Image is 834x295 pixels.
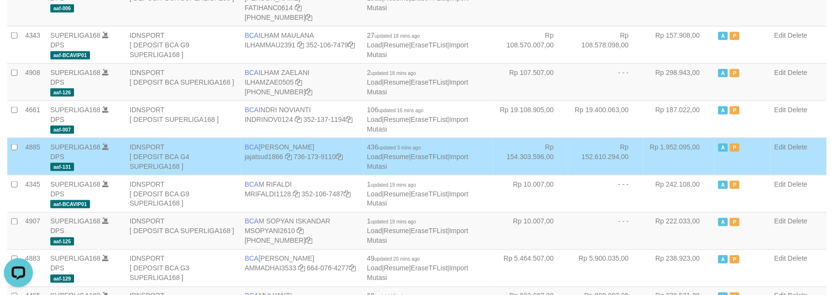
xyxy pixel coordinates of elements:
span: 1 [367,218,416,225]
span: updated 16 mins ago [379,108,424,113]
span: aaf-BCAVIP01 [50,51,90,59]
td: Rp 152.610.294,00 [568,138,643,175]
a: Resume [384,190,409,198]
span: BCA [245,31,259,39]
span: Active [718,106,728,115]
td: IDNSPORT [ DEPOSIT SUPERLIGA168 ] [126,101,241,138]
a: Import Mutasi [367,78,468,96]
td: DPS [46,250,126,287]
span: BCA [245,106,259,114]
a: Copy 4062281727 to clipboard [306,14,313,21]
a: Resume [384,265,409,272]
span: | | | [367,31,468,59]
a: jajatsud1866 [245,153,283,161]
span: updated 19 mins ago [371,182,416,188]
a: Import Mutasi [367,116,468,133]
span: aaf-131 [50,163,74,171]
span: 27 [367,31,420,39]
td: Rp 298.943,00 [643,63,714,101]
span: BCA [245,255,259,263]
a: SUPERLIGA168 [50,255,101,263]
span: | | | [367,255,468,282]
td: [PERSON_NAME] 736-173-9110 [241,138,364,175]
a: Resume [384,116,409,123]
a: Edit [774,106,786,114]
span: Active [718,218,728,226]
span: aaf-125 [50,237,74,246]
span: Paused [730,106,740,115]
span: 49 [367,255,420,263]
a: Edit [774,31,786,39]
span: Active [718,69,728,77]
td: IDNSPORT [ DEPOSIT BCA G3 SUPERLIGA168 ] [126,250,241,287]
td: ILHAM ZAELANI [PHONE_NUMBER] [241,63,364,101]
a: Import Mutasi [367,153,468,170]
span: | | | [367,143,468,170]
span: BCA [245,69,259,76]
a: EraseTFList [411,190,447,198]
td: 4885 [21,138,46,175]
td: Rp 157.908,00 [643,26,714,63]
a: Copy AMMADHAI3533 to clipboard [298,265,305,272]
td: DPS [46,101,126,138]
td: Rp 108.578.098,00 [568,26,643,63]
a: Copy 3521067487 to clipboard [344,190,350,198]
a: Copy 6640764277 to clipboard [349,265,356,272]
a: Copy 3521371194 to clipboard [346,116,352,123]
span: | | | [367,106,468,133]
a: Load [367,41,382,49]
a: Edit [774,69,786,76]
span: aaf-BCAVIP01 [50,200,90,208]
a: Copy jajatsud1866 to clipboard [285,153,292,161]
a: Delete [788,255,807,263]
a: Load [367,265,382,272]
td: IDNSPORT [ DEPOSIT BCA SUPERLIGA168 ] [126,212,241,250]
span: updated 20 mins ago [375,257,420,262]
a: Delete [788,180,807,188]
a: Resume [384,153,409,161]
td: DPS [46,26,126,63]
span: | | | [367,69,468,96]
a: SUPERLIGA168 [50,106,101,114]
td: Rp 187.022,00 [643,101,714,138]
a: AMMADHAI3533 [245,265,297,272]
span: updated 18 mins ago [371,71,416,76]
a: Copy ILHAMMAU2391 to clipboard [298,41,304,49]
a: MRIFALDI1128 [245,190,291,198]
span: 2 [367,69,416,76]
a: MSOPYANI2610 [245,227,295,235]
span: aaf-006 [50,4,74,13]
span: Paused [730,144,740,152]
td: IDNSPORT [ DEPOSIT BCA SUPERLIGA168 ] [126,63,241,101]
a: Load [367,190,382,198]
a: ILHAMZAE0505 [245,78,294,86]
a: Load [367,78,382,86]
a: Import Mutasi [367,227,468,245]
span: 1 [367,180,416,188]
td: - - - [568,63,643,101]
td: Rp 1.952.095,00 [643,138,714,175]
span: BCA [245,180,259,188]
a: Load [367,153,382,161]
a: ILHAMMAU2391 [245,41,296,49]
a: Load [367,227,382,235]
td: [PERSON_NAME] 664-076-4277 [241,250,364,287]
a: EraseTFList [411,41,447,49]
a: Edit [774,180,786,188]
a: SUPERLIGA168 [50,218,101,225]
span: BCA [245,143,259,151]
span: Paused [730,218,740,226]
td: 4343 [21,26,46,63]
span: Active [718,32,728,40]
span: updated 18 mins ago [375,33,420,39]
a: SUPERLIGA168 [50,69,101,76]
td: 4345 [21,175,46,212]
a: EraseTFList [411,78,447,86]
td: DPS [46,175,126,212]
a: Copy MRIFALDI1128 to clipboard [293,190,300,198]
td: Rp 154.303.596,00 [493,138,568,175]
td: DPS [46,138,126,175]
a: Import Mutasi [367,41,468,59]
span: updated 3 mins ago [379,145,421,150]
a: Copy INDRINOV0124 to clipboard [295,116,302,123]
